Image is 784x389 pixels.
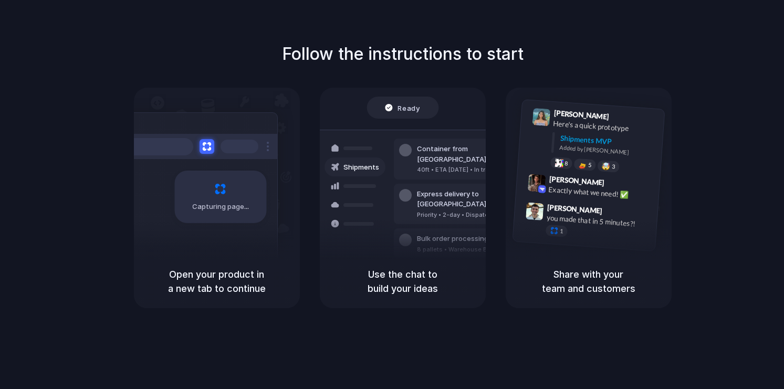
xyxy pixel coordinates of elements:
span: Ready [398,102,420,113]
span: [PERSON_NAME] [549,173,604,188]
div: Here's a quick prototype [552,118,657,136]
span: 3 [611,164,615,170]
span: 9:41 AM [612,112,633,125]
div: Priority • 2-day • Dispatched [417,211,530,219]
span: [PERSON_NAME] [547,202,602,217]
h5: Open your product in a new tab to continue [147,267,287,296]
div: 40ft • ETA [DATE] • In transit [417,165,530,174]
div: 🤯 [601,163,610,171]
div: Express delivery to [GEOGRAPHIC_DATA] [417,189,530,209]
span: 8 [564,161,568,166]
div: Shipments MVP [560,133,657,150]
div: Bulk order processing [417,234,515,244]
span: Shipments [343,162,379,173]
div: Exactly what we need! ✅ [548,184,653,202]
span: 9:47 AM [605,207,627,219]
h5: Use the chat to build your ideas [332,267,473,296]
span: 5 [588,162,591,168]
div: Container from [GEOGRAPHIC_DATA] [417,144,530,164]
span: 1 [559,228,563,234]
div: you made that in 5 minutes?! [546,213,651,230]
h1: Follow the instructions to start [282,41,524,67]
span: [PERSON_NAME] [553,107,609,122]
span: Capturing page [192,202,250,212]
h5: Share with your team and customers [518,267,659,296]
span: 9:42 AM [607,178,629,191]
div: 8 pallets • Warehouse B • Packed [417,245,515,254]
div: Added by [PERSON_NAME] [559,143,656,159]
